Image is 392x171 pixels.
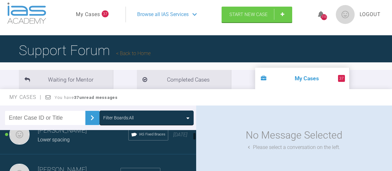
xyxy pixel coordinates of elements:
[103,114,134,121] div: Filter Boards: All
[255,68,349,89] li: My Cases
[55,95,118,100] span: You have
[76,10,100,19] a: My Cases
[38,137,70,143] span: Lower spacing
[137,70,231,89] li: Completed Cases
[336,5,355,24] img: profile.png
[5,111,85,125] input: Enter Case ID or Title
[139,132,165,137] span: IAS Fixed Braces
[360,10,381,19] a: Logout
[338,75,345,82] span: 37
[7,3,46,24] img: logo-light.3e3ef733.png
[173,132,187,138] span: [DATE]
[74,95,118,100] strong: 37 unread messages
[102,10,109,17] span: 37
[9,124,30,145] img: Louisa Lawrence
[19,70,113,89] li: Waiting for Mentor
[116,50,151,56] a: Back to Home
[246,127,342,143] div: No Message Selected
[19,39,151,61] h1: Support Forum
[321,14,327,20] div: 115
[137,10,189,19] span: Browse all IAS Services
[38,125,128,136] h3: [PERSON_NAME]
[9,94,42,100] span: My Cases
[248,143,340,151] div: Please select a conversation on the left.
[87,113,97,123] img: chevronRight.28bd32b0.svg
[229,12,268,17] span: Start New Case
[222,7,292,22] a: Start New Case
